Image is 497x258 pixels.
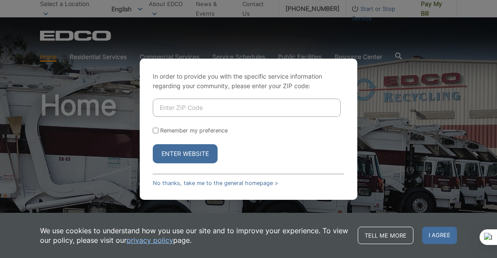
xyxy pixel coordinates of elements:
[153,72,344,91] p: In order to provide you with the specific service information regarding your community, please en...
[358,227,413,244] a: Tell me more
[153,99,341,117] input: Enter ZIP Code
[160,127,228,134] label: Remember my preference
[153,144,218,163] button: Enter Website
[153,180,278,186] a: No thanks, take me to the general homepage >
[127,235,173,245] a: privacy policy
[422,227,457,244] span: I agree
[40,226,349,245] p: We use cookies to understand how you use our site and to improve your experience. To view our pol...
